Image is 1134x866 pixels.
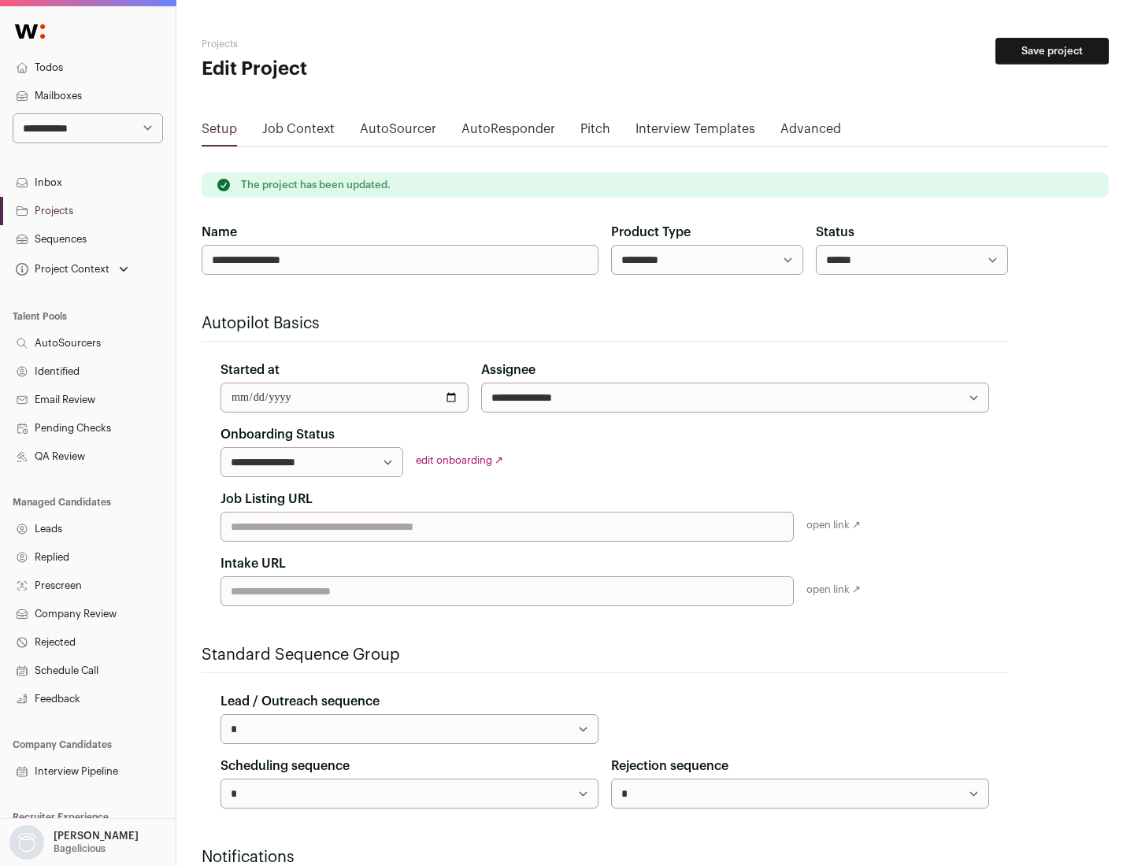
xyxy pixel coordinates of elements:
a: Job Context [262,120,335,145]
button: Open dropdown [13,258,132,280]
a: Interview Templates [636,120,755,145]
label: Onboarding Status [220,425,335,444]
p: [PERSON_NAME] [54,830,139,842]
a: Advanced [780,120,841,145]
label: Assignee [481,361,535,379]
label: Started at [220,361,280,379]
button: Save project [995,38,1109,65]
a: AutoSourcer [360,120,436,145]
label: Rejection sequence [611,757,728,775]
a: AutoResponder [461,120,555,145]
img: nopic.png [9,825,44,860]
div: Project Context [13,263,109,276]
h2: Standard Sequence Group [202,644,1008,666]
a: Pitch [580,120,610,145]
label: Job Listing URL [220,490,313,509]
a: Setup [202,120,237,145]
a: edit onboarding ↗ [416,455,503,465]
img: Wellfound [6,16,54,47]
button: Open dropdown [6,825,142,860]
label: Scheduling sequence [220,757,350,775]
label: Name [202,223,237,242]
h1: Edit Project [202,57,504,82]
h2: Autopilot Basics [202,313,1008,335]
p: Bagelicious [54,842,106,855]
h2: Projects [202,38,504,50]
label: Lead / Outreach sequence [220,692,380,711]
label: Intake URL [220,554,286,573]
p: The project has been updated. [241,179,391,191]
label: Status [816,223,854,242]
label: Product Type [611,223,691,242]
